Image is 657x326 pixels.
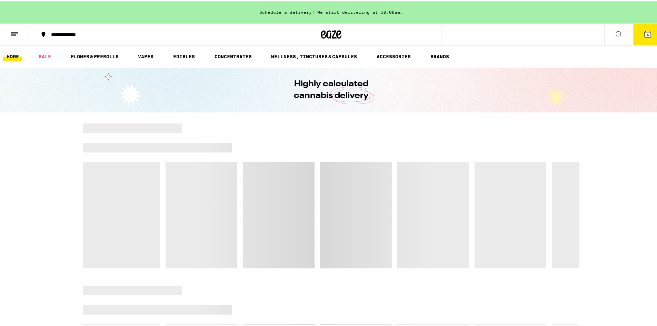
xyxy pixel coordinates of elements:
[3,51,22,59] a: HOME
[427,51,452,59] a: BRANDS
[35,51,54,59] a: SALE
[647,31,649,36] span: 4
[170,51,198,59] a: EDIBLES
[211,51,255,59] a: CONCENTRATES
[274,77,388,100] h1: Highly calculated cannabis delivery
[373,51,414,59] a: ACCESSORIES
[67,51,122,59] a: FLOWER & PREROLLS
[135,51,157,59] a: VAPES
[268,51,360,59] a: WELLNESS, TINCTURES & CAPSULES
